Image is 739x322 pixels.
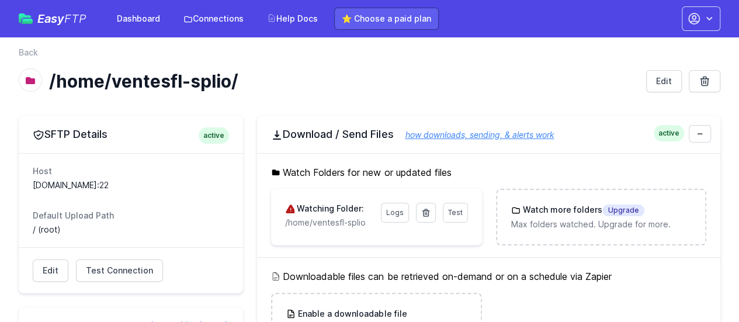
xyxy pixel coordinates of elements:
[33,210,229,221] dt: Default Upload Path
[448,208,463,217] span: Test
[393,130,554,140] a: how downloads, sending, & alerts work
[176,8,251,29] a: Connections
[64,12,86,26] span: FTP
[33,179,229,191] dd: [DOMAIN_NAME]:22
[271,269,706,283] h5: Downloadable files can be retrieved on-demand or on a schedule via Zapier
[602,205,644,216] span: Upgrade
[33,224,229,236] dd: / (root)
[19,13,33,24] img: easyftp_logo.png
[381,203,409,223] a: Logs
[49,71,637,92] h1: /home/ventesfl-splio/
[199,127,229,144] span: active
[497,190,705,244] a: Watch more foldersUpgrade Max folders watched. Upgrade for more.
[260,8,325,29] a: Help Docs
[76,259,163,282] a: Test Connection
[294,203,364,214] h3: Watching Folder:
[19,47,720,65] nav: Breadcrumb
[271,127,706,141] h2: Download / Send Files
[19,47,38,58] a: Back
[33,165,229,177] dt: Host
[33,259,68,282] a: Edit
[521,204,644,216] h3: Watch more folders
[285,217,373,228] p: /home/ventesfl-splio
[654,125,684,141] span: active
[511,219,691,230] p: Max folders watched. Upgrade for more.
[443,203,468,223] a: Test
[271,165,706,179] h5: Watch Folders for new or updated files
[86,265,153,276] span: Test Connection
[33,127,229,141] h2: SFTP Details
[110,8,167,29] a: Dashboard
[334,8,439,30] a: ⭐ Choose a paid plan
[681,264,725,308] iframe: Drift Widget Chat Controller
[19,13,86,25] a: EasyFTP
[296,308,407,320] h3: Enable a downloadable file
[646,70,682,92] a: Edit
[37,13,86,25] span: Easy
